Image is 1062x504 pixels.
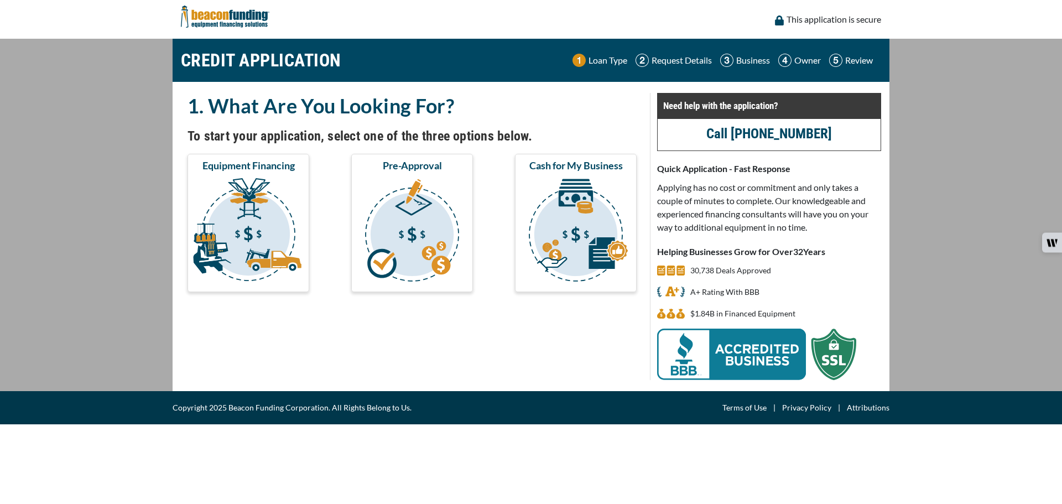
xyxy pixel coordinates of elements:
[657,181,881,234] p: Applying has no cost or commitment and only takes a couple of minutes to complete. Our knowledgea...
[517,176,634,287] img: Cash for My Business
[188,154,309,292] button: Equipment Financing
[636,54,649,67] img: Step 2
[793,246,803,257] span: 32
[173,401,412,414] span: Copyright 2025 Beacon Funding Corporation. All Rights Belong to Us.
[351,154,473,292] button: Pre-Approval
[845,54,873,67] p: Review
[515,154,637,292] button: Cash for My Business
[657,245,881,258] p: Helping Businesses Grow for Over Years
[778,54,792,67] img: Step 4
[589,54,627,67] p: Loan Type
[767,401,782,414] span: |
[690,264,771,277] p: 30,738 Deals Approved
[847,401,889,414] a: Attributions
[188,127,637,146] h4: To start your application, select one of the three options below.
[720,54,733,67] img: Step 3
[690,285,759,299] p: A+ Rating With BBB
[190,176,307,287] img: Equipment Financing
[794,54,821,67] p: Owner
[529,159,623,172] span: Cash for My Business
[829,54,842,67] img: Step 5
[736,54,770,67] p: Business
[383,159,442,172] span: Pre-Approval
[663,99,875,112] p: Need help with the application?
[782,401,831,414] a: Privacy Policy
[652,54,712,67] p: Request Details
[706,126,832,142] a: Call [PHONE_NUMBER]
[202,159,295,172] span: Equipment Financing
[353,176,471,287] img: Pre-Approval
[775,15,784,25] img: lock icon to convery security
[657,162,881,175] p: Quick Application - Fast Response
[722,401,767,414] a: Terms of Use
[831,401,847,414] span: |
[690,307,795,320] p: $1,840,058,686 in Financed Equipment
[657,329,856,380] img: BBB Acredited Business and SSL Protection
[188,93,637,118] h2: 1. What Are You Looking For?
[181,44,341,76] h1: CREDIT APPLICATION
[787,13,881,26] p: This application is secure
[572,54,586,67] img: Step 1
